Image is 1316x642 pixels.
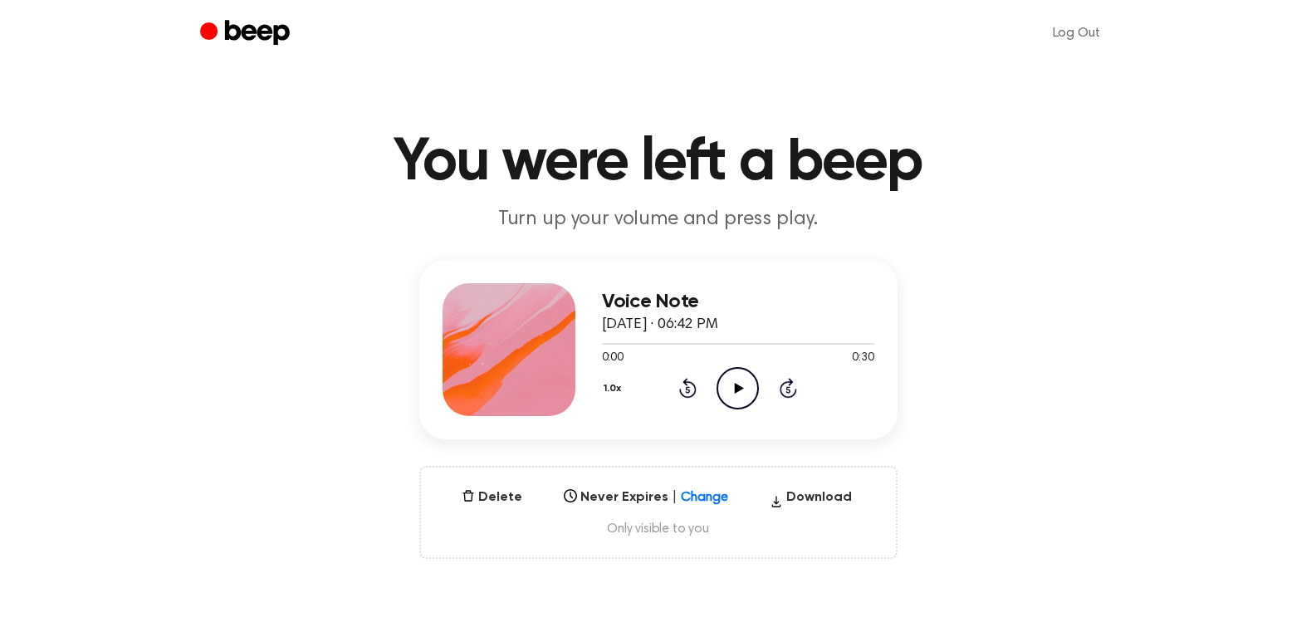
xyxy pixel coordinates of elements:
h1: You were left a beep [233,133,1084,193]
button: 1.0x [602,375,628,403]
a: Log Out [1036,13,1117,53]
span: 0:00 [602,350,624,367]
p: Turn up your volume and press play. [340,206,977,233]
span: [DATE] · 06:42 PM [602,317,718,332]
span: 0:30 [852,350,873,367]
button: Delete [455,488,529,507]
a: Beep [200,17,294,50]
h3: Voice Note [602,291,874,313]
button: Download [763,488,859,514]
span: Only visible to you [441,521,876,537]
